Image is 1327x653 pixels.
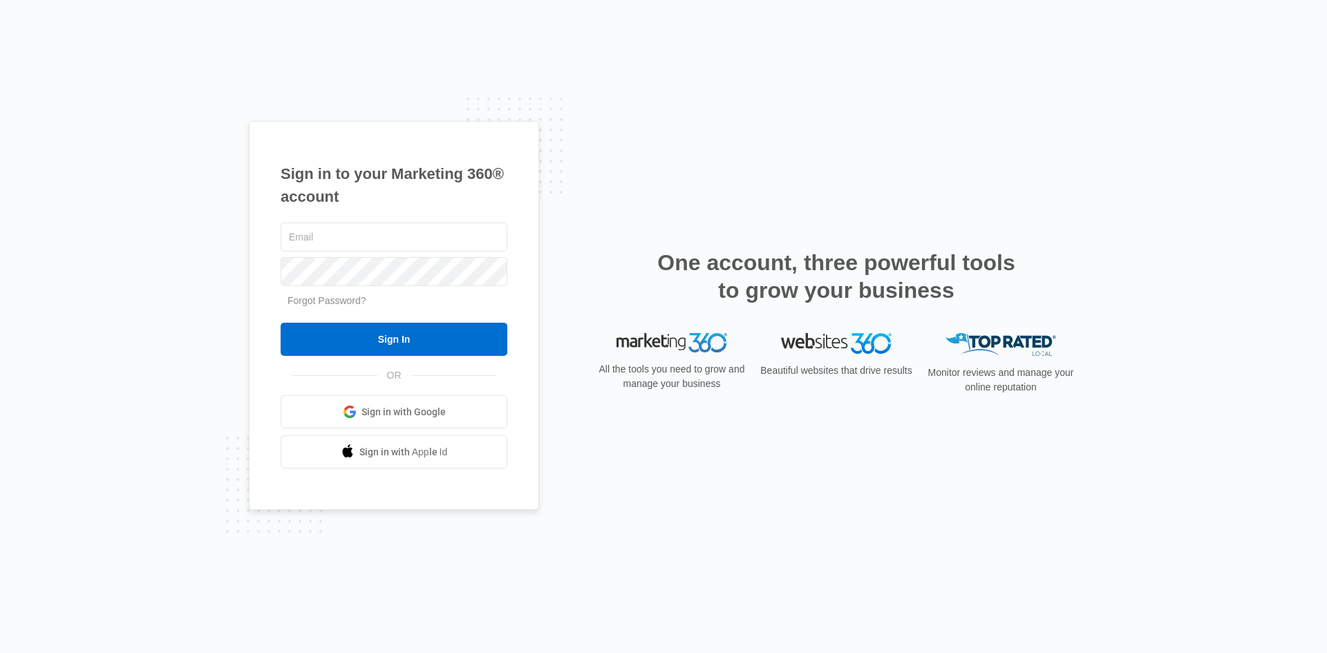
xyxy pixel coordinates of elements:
[288,295,366,306] a: Forgot Password?
[923,366,1078,395] p: Monitor reviews and manage your online reputation
[945,333,1056,356] img: Top Rated Local
[377,368,411,383] span: OR
[594,362,749,391] p: All the tools you need to grow and manage your business
[281,395,507,428] a: Sign in with Google
[281,223,507,252] input: Email
[359,445,448,460] span: Sign in with Apple Id
[653,249,1019,304] h2: One account, three powerful tools to grow your business
[361,405,446,419] span: Sign in with Google
[781,333,892,353] img: Websites 360
[617,333,727,352] img: Marketing 360
[281,323,507,356] input: Sign In
[281,435,507,469] a: Sign in with Apple Id
[759,363,914,378] p: Beautiful websites that drive results
[281,162,507,208] h1: Sign in to your Marketing 360® account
